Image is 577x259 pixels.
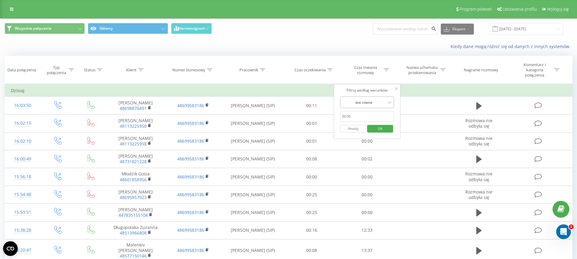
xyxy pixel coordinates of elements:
td: [PERSON_NAME] [107,97,164,114]
a: 48699583186 [177,174,204,180]
a: 48699583186 [177,209,204,215]
a: 48113225958 [120,123,147,129]
td: 00:00 [339,168,395,186]
a: Kiedy dane mogą różnić się od danych z innych systemów [451,43,572,49]
span: Harmonogram [179,26,204,31]
a: 48695857023 [120,194,147,200]
a: 48513966808 [120,230,147,236]
div: 15:20:47 [11,244,34,256]
span: Rozmowa nie odbyła się [465,135,493,147]
div: Czas oczekiwania [294,67,326,73]
iframe: Intercom live chat [556,224,571,239]
td: 00:25 [284,204,339,221]
div: Nagranie rozmowy [464,67,498,73]
td: 00:11 [284,97,339,114]
div: 15:38:28 [11,224,34,236]
td: 00:00 [339,186,395,204]
div: Numer biznesowy [172,67,205,73]
td: 00:08 [284,150,339,168]
a: 48698876491 [120,105,147,111]
a: 48699583186 [177,227,204,233]
td: Młodzik Gosia [107,168,164,186]
button: Główny [88,23,168,34]
td: 00:00 [339,204,395,221]
td: [PERSON_NAME] (SIP) [222,186,284,204]
td: [PERSON_NAME] (SIP) [222,221,284,239]
button: Harmonogram [171,23,212,34]
span: Ustawienia profilu [503,7,537,12]
button: Anuluj [340,125,366,133]
a: 48577150146 [120,253,147,259]
button: Open CMP widget [3,241,18,256]
a: 48731821228 [120,159,147,164]
input: Wyszukiwanie według numeru [373,24,438,35]
a: 48699583186 [177,247,204,253]
span: OK [372,124,389,133]
td: [PERSON_NAME] (SIP) [222,168,284,186]
button: Eksport [441,24,474,35]
a: 48601858956 [120,177,147,182]
div: Klient [126,67,137,73]
a: 48113225958 [120,141,147,147]
div: 16:02:15 [11,117,34,129]
td: 00:25 [284,186,339,204]
td: 12:33 [339,221,395,239]
div: Filtruj według warunków [340,87,394,93]
span: Wyloguj się [547,7,569,12]
a: 48699583186 [177,192,204,197]
button: OK [367,125,393,133]
span: 1 [569,224,574,229]
div: 16:03:50 [11,99,34,111]
button: Wszystkie połączenia [5,23,85,34]
a: 48699583186 [177,103,204,108]
a: 48699583186 [177,120,204,126]
div: Status [84,67,96,73]
span: Rozmowa nie odbyła się [465,118,493,129]
td: Długopolaka Zuzanna [107,221,164,239]
td: 00:00 [284,168,339,186]
td: [PERSON_NAME] (SIP) [222,204,284,221]
span: Program poleceń [459,7,492,12]
div: 16:02:10 [11,135,34,147]
span: Wszystkie połączenia [15,26,51,31]
div: 16:00:49 [11,153,34,165]
td: 00:16 [284,221,339,239]
td: [PERSON_NAME] (SIP) [222,114,284,132]
span: Rozmowa nie odbyła się [465,171,493,182]
a: 48699583186 [177,156,204,162]
td: [PERSON_NAME] [107,186,164,204]
td: [PERSON_NAME] [107,150,164,168]
td: [PERSON_NAME] [107,114,164,132]
td: [PERSON_NAME] (SIP) [222,97,284,114]
a: 447835155104 [118,212,148,218]
div: Nazwa schematu przekierowania [406,65,439,75]
td: [PERSON_NAME] (SIP) [222,132,284,150]
td: [PERSON_NAME] (SIP) [222,150,284,168]
a: 48699583186 [177,138,204,144]
td: 00:00 [339,132,395,150]
td: Dzisiaj [5,84,572,97]
td: [PERSON_NAME] [107,204,164,221]
div: 15:54:48 [11,189,34,201]
span: Rozmowa nie odbyła się [465,189,493,200]
td: 00:02 [339,150,395,168]
td: [PERSON_NAME] [107,132,164,150]
td: 00:01 [284,132,339,150]
div: 15:53:51 [11,206,34,218]
td: 00:01 [284,114,339,132]
input: 00:00 [340,111,394,122]
div: Typ połączenia [46,65,67,75]
div: Pracownik [239,67,258,73]
div: Czas trwania rozmowy [349,65,382,75]
div: 15:56:18 [11,171,34,183]
div: Komentarz / kategoria połączenia [517,62,553,78]
div: Data połączenia [7,67,36,73]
